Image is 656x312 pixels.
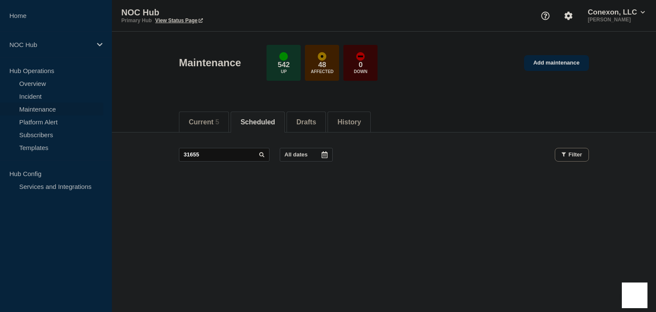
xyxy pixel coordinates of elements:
[240,118,275,126] button: Scheduled
[121,8,292,18] p: NOC Hub
[536,7,554,25] button: Support
[9,41,91,48] p: NOC Hub
[179,57,241,69] h1: Maintenance
[555,148,589,162] button: Filter
[586,17,647,23] p: [PERSON_NAME]
[586,8,647,17] button: Conexon, LLC
[155,18,202,24] a: View Status Page
[559,7,577,25] button: Account settings
[280,148,333,162] button: All dates
[281,69,287,74] p: Up
[622,283,647,308] iframe: Help Scout Beacon - Open
[284,151,307,158] p: All dates
[121,18,152,24] p: Primary Hub
[296,118,316,126] button: Drafts
[524,55,589,71] a: Add maintenance
[318,61,326,69] p: 48
[215,118,219,126] span: 5
[568,151,582,158] span: Filter
[359,61,363,69] p: 0
[179,148,269,162] input: Search maintenances
[311,69,334,74] p: Affected
[279,52,288,61] div: up
[354,69,368,74] p: Down
[337,118,361,126] button: History
[189,118,219,126] button: Current 5
[278,61,290,69] p: 542
[356,52,365,61] div: down
[318,52,326,61] div: affected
